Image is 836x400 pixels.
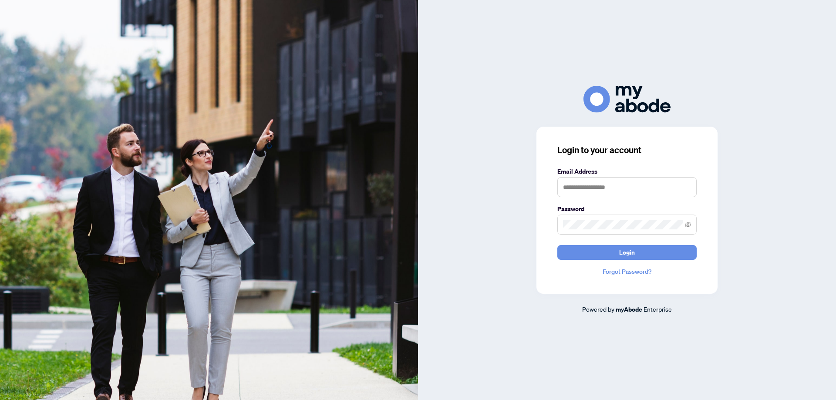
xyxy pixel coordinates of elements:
[557,144,697,156] h3: Login to your account
[616,305,642,314] a: myAbode
[557,167,697,176] label: Email Address
[582,305,614,313] span: Powered by
[619,245,635,259] span: Login
[583,86,671,112] img: ma-logo
[685,222,691,228] span: eye-invisible
[644,305,672,313] span: Enterprise
[557,204,697,214] label: Password
[557,267,697,276] a: Forgot Password?
[557,245,697,260] button: Login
